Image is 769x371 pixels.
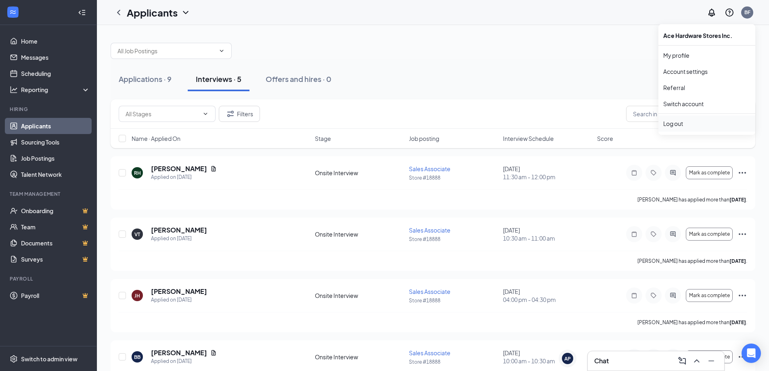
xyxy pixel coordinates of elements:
button: Minimize [705,354,718,367]
div: Hiring [10,106,88,113]
p: Store #18888 [409,174,498,181]
div: Reporting [21,86,90,94]
svg: Note [629,170,639,176]
div: Applied on [DATE] [151,296,207,304]
button: Mark as complete [686,166,733,179]
p: [PERSON_NAME] has applied more than . [637,319,747,326]
a: OnboardingCrown [21,203,90,219]
a: SurveysCrown [21,251,90,267]
svg: ActiveChat [668,170,678,176]
svg: Tag [649,231,658,237]
a: Home [21,33,90,49]
span: Mark as complete [689,293,730,298]
a: TeamCrown [21,219,90,235]
a: Switch account [663,100,704,107]
svg: ActiveChat [668,292,678,299]
span: Mark as complete [689,231,730,237]
span: 11:30 am - 12:00 pm [503,173,592,181]
a: Talent Network [21,166,90,182]
h5: [PERSON_NAME] [151,226,207,235]
span: Interview Schedule [503,134,554,143]
a: DocumentsCrown [21,235,90,251]
button: ComposeMessage [676,354,689,367]
span: Sales Associate [409,226,451,234]
span: 10:00 am - 10:30 am [503,357,592,365]
h3: Chat [594,356,609,365]
div: Onsite Interview [315,230,404,238]
button: Mark as complete [686,289,733,302]
p: Store #18888 [409,358,498,365]
svg: ChevronLeft [114,8,124,17]
a: Messages [21,49,90,65]
svg: Ellipses [738,168,747,178]
p: [PERSON_NAME] has applied more than . [637,258,747,264]
h5: [PERSON_NAME] [151,164,207,173]
svg: Filter [226,109,235,119]
div: Applied on [DATE] [151,235,207,243]
span: Name · Applied On [132,134,180,143]
div: Open Intercom Messenger [742,344,761,363]
div: RH [134,170,141,176]
span: Score [597,134,613,143]
svg: QuestionInfo [725,8,734,17]
a: Scheduling [21,65,90,82]
a: Account settings [663,67,750,75]
a: My profile [663,51,750,59]
svg: Note [629,231,639,237]
svg: Collapse [78,8,86,17]
svg: ComposeMessage [677,356,687,366]
svg: Settings [10,355,18,363]
svg: Document [210,350,217,356]
span: Stage [315,134,331,143]
div: VT [134,231,140,238]
div: AP [564,355,571,362]
div: [DATE] [503,226,592,242]
b: [DATE] [729,258,746,264]
div: [DATE] [503,287,592,304]
span: Sales Associate [409,349,451,356]
a: Referral [663,84,750,92]
svg: WorkstreamLogo [9,8,17,16]
span: 10:30 am - 11:00 am [503,234,592,242]
span: 04:00 pm - 04:30 pm [503,296,592,304]
svg: Ellipses [738,229,747,239]
p: Store #18888 [409,297,498,304]
button: Mark as complete [686,350,733,363]
div: Payroll [10,275,88,282]
span: Sales Associate [409,165,451,172]
svg: Ellipses [738,291,747,300]
span: Sales Associate [409,288,451,295]
input: All Job Postings [117,46,215,55]
h5: [PERSON_NAME] [151,348,207,357]
svg: ChevronDown [181,8,191,17]
button: ChevronUp [690,354,703,367]
div: [DATE] [503,349,592,365]
svg: ActiveChat [668,231,678,237]
b: [DATE] [729,319,746,325]
svg: Tag [649,170,658,176]
div: Interviews · 5 [196,74,241,84]
a: PayrollCrown [21,287,90,304]
svg: Tag [649,292,658,299]
span: Job posting [409,134,439,143]
div: Applications · 9 [119,74,172,84]
div: Offers and hires · 0 [266,74,331,84]
div: Switch to admin view [21,355,78,363]
p: Store #18888 [409,236,498,243]
div: [DATE] [503,165,592,181]
svg: ChevronUp [692,356,702,366]
div: Ace Hardware Stores Inc. [658,27,755,44]
svg: Note [629,292,639,299]
a: Applicants [21,118,90,134]
input: All Stages [126,109,199,118]
div: JH [134,292,140,299]
h1: Applicants [127,6,178,19]
svg: Minimize [706,356,716,366]
svg: ChevronDown [202,111,209,117]
b: [DATE] [729,197,746,203]
svg: Document [210,166,217,172]
div: BF [744,9,750,16]
div: Log out [663,119,750,128]
div: Onsite Interview [315,291,404,300]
